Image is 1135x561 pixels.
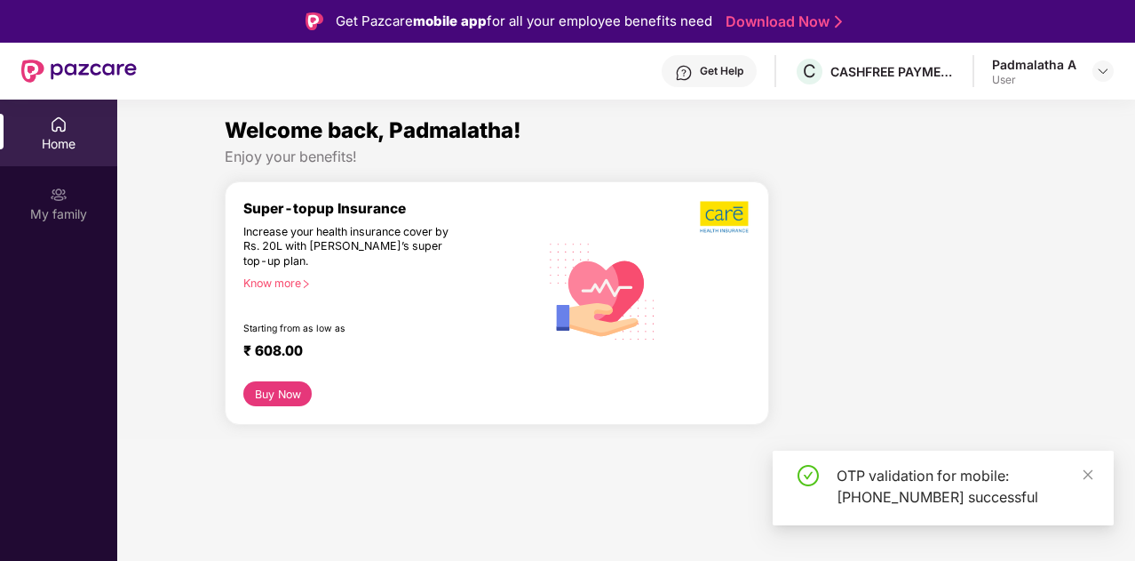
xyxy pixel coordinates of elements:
[21,60,137,83] img: New Pazcare Logo
[726,12,837,31] a: Download Now
[243,276,528,289] div: Know more
[835,12,842,31] img: Stroke
[539,226,666,355] img: svg+xml;base64,PHN2ZyB4bWxucz0iaHR0cDovL3d3dy53My5vcmcvMjAwMC9zdmciIHhtbG5zOnhsaW5rPSJodHRwOi8vd3...
[700,200,750,234] img: b5dec4f62d2307b9de63beb79f102df3.png
[243,342,521,364] div: ₹ 608.00
[50,186,67,204] img: svg+xml;base64,PHN2ZyB3aWR0aD0iMjAiIGhlaWdodD0iMjAiIHZpZXdCb3g9IjAgMCAyMCAyMCIgZmlsbD0ibm9uZSIgeG...
[1082,469,1094,481] span: close
[243,225,463,269] div: Increase your health insurance cover by Rs. 20L with [PERSON_NAME]’s super top-up plan.
[803,60,816,82] span: C
[243,323,464,335] div: Starting from as low as
[798,465,819,486] span: check-circle
[225,148,1028,166] div: Enjoy your benefits!
[301,279,311,289] span: right
[675,64,693,82] img: svg+xml;base64,PHN2ZyBpZD0iSGVscC0zMngzMiIgeG1sbnM9Imh0dHA6Ly93d3cudzMub3JnLzIwMDAvc3ZnIiB3aWR0aD...
[50,116,67,133] img: svg+xml;base64,PHN2ZyBpZD0iSG9tZSIgeG1sbnM9Imh0dHA6Ly93d3cudzMub3JnLzIwMDAvc3ZnIiB3aWR0aD0iMjAiIG...
[830,63,955,80] div: CASHFREE PAYMENTS INDIA PVT. LTD.
[1096,64,1110,78] img: svg+xml;base64,PHN2ZyBpZD0iRHJvcGRvd24tMzJ4MzIiIHhtbG5zPSJodHRwOi8vd3d3LnczLm9yZy8yMDAwL3N2ZyIgd2...
[700,64,743,78] div: Get Help
[306,12,323,30] img: Logo
[413,12,487,29] strong: mobile app
[225,117,521,143] span: Welcome back, Padmalatha!
[992,73,1076,87] div: User
[243,381,312,406] button: Buy Now
[336,11,712,32] div: Get Pazcare for all your employee benefits need
[992,56,1076,73] div: Padmalatha A
[243,200,539,217] div: Super-topup Insurance
[837,465,1092,508] div: OTP validation for mobile: [PHONE_NUMBER] successful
